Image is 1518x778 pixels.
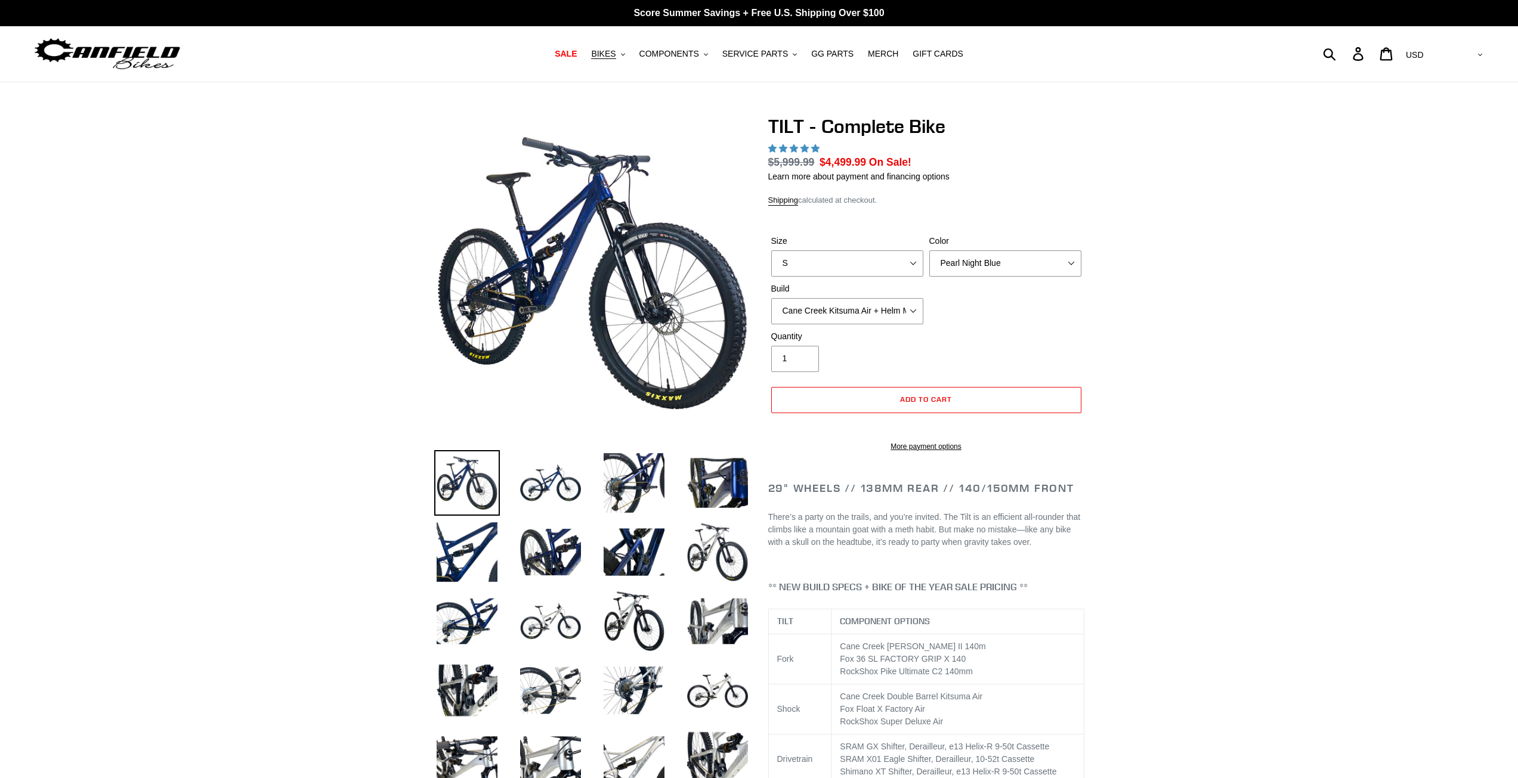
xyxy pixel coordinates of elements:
img: Load image into Gallery viewer, TILT - Complete Bike [434,658,500,723]
th: COMPONENT OPTIONS [831,609,1084,634]
label: Build [771,283,923,295]
span: Add to cart [900,395,952,404]
button: BIKES [585,46,630,62]
img: Load image into Gallery viewer, TILT - Complete Bike [434,450,500,516]
img: Load image into Gallery viewer, TILT - Complete Bike [434,588,500,654]
span: MERCH [868,49,898,59]
img: Load image into Gallery viewer, TILT - Complete Bike [685,588,750,654]
img: Load image into Gallery viewer, TILT - Complete Bike [685,450,750,516]
span: GIFT CARDS [913,49,963,59]
span: SALE [555,49,577,59]
h4: ** NEW BUILD SPECS + BIKE OF THE YEAR SALE PRICING ** [768,581,1084,593]
span: BIKES [591,49,616,59]
button: SERVICE PARTS [716,46,803,62]
td: Shock [768,684,831,734]
img: Load image into Gallery viewer, TILT - Complete Bike [601,519,667,585]
a: More payment options [771,441,1081,452]
span: On Sale! [869,154,911,170]
div: calculated at checkout. [768,194,1084,206]
img: Load image into Gallery viewer, TILT - Complete Bike [601,450,667,516]
span: COMPONENTS [639,49,699,59]
img: Load image into Gallery viewer, TILT - Complete Bike [518,450,583,516]
span: $4,499.99 [820,156,866,168]
p: There’s a party on the trails, and you’re invited. The Tilt is an efficient all-rounder that clim... [768,511,1084,548]
img: Load image into Gallery viewer, TILT - Complete Bike [518,658,583,723]
img: Load image into Gallery viewer, TILT - Complete Bike [685,658,750,723]
a: GG PARTS [805,46,860,62]
img: TILT - Complete Bike [437,117,748,429]
span: SERVICE PARTS [722,49,788,59]
img: Load image into Gallery viewer, TILT - Complete Bike [685,519,750,585]
img: Canfield Bikes [33,35,182,73]
input: Search [1330,41,1360,67]
label: Color [929,235,1081,247]
a: SALE [549,46,583,62]
th: TILT [768,609,831,634]
a: GIFT CARDS [907,46,969,62]
img: Load image into Gallery viewer, TILT - Complete Bike [518,588,583,654]
img: Load image into Gallery viewer, TILT - Complete Bike [601,658,667,723]
a: MERCH [862,46,904,62]
a: Learn more about payment and financing options [768,172,950,181]
label: Quantity [771,330,923,343]
s: $5,999.99 [768,156,815,168]
h1: TILT - Complete Bike [768,115,1084,138]
button: Add to cart [771,387,1081,413]
td: Fork [768,634,831,684]
label: Size [771,235,923,247]
span: GG PARTS [811,49,854,59]
img: Load image into Gallery viewer, TILT - Complete Bike [601,588,667,654]
a: Shipping [768,196,799,206]
span: 5.00 stars [768,144,822,153]
img: Load image into Gallery viewer, TILT - Complete Bike [434,519,500,585]
img: Load image into Gallery viewer, TILT - Complete Bike [518,519,583,585]
h2: 29" Wheels // 138mm Rear // 140/150mm Front [768,482,1084,495]
button: COMPONENTS [633,46,714,62]
td: Cane Creek Double Barrel Kitsuma Air Fox Float X Factory Air RockShox Super Deluxe Air [831,684,1084,734]
td: Cane Creek [PERSON_NAME] II 140m Fox 36 SL FACTORY GRIP X 140 RockShox Pike Ultimate C2 140mm [831,634,1084,684]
